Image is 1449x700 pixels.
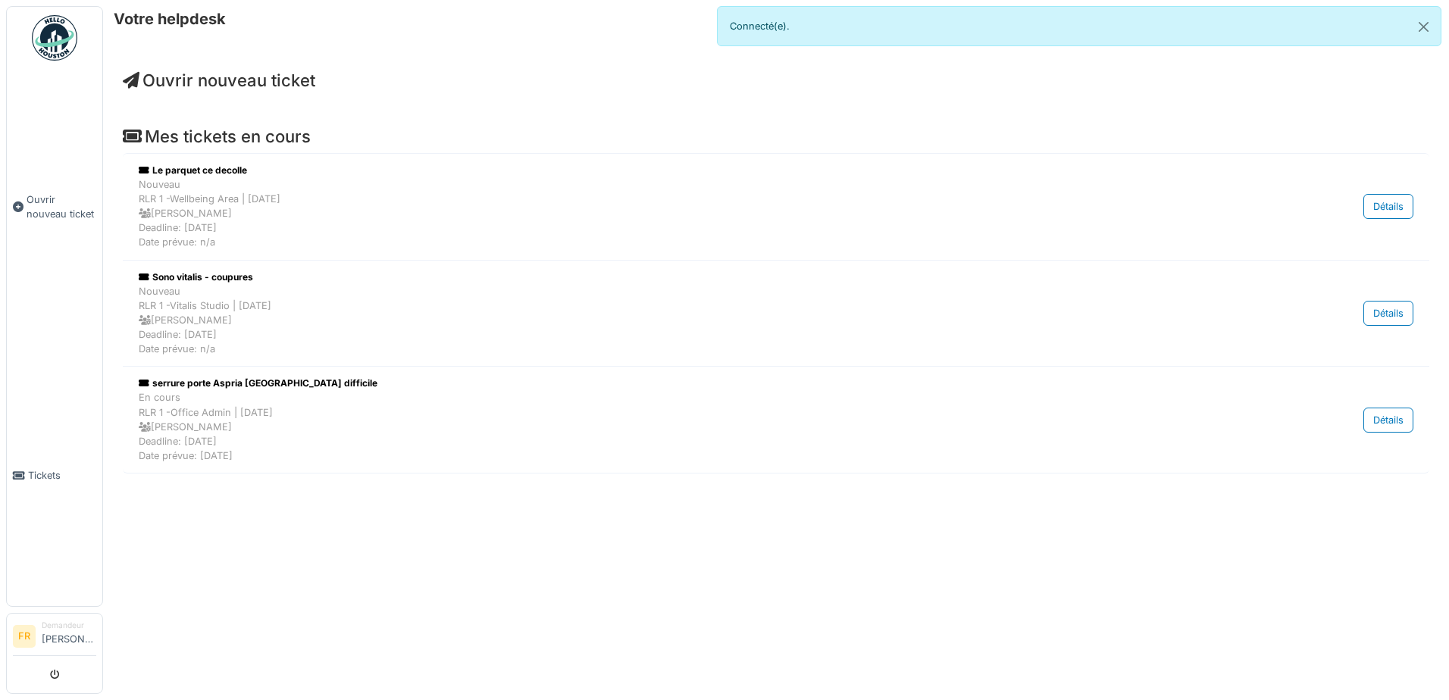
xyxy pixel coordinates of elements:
[1363,408,1413,433] div: Détails
[27,192,96,221] span: Ouvrir nouveau ticket
[139,177,1228,250] div: Nouveau RLR 1 -Wellbeing Area | [DATE] [PERSON_NAME] Deadline: [DATE] Date prévue: n/a
[717,6,1441,46] div: Connecté(e).
[13,625,36,648] li: FR
[135,373,1417,467] a: serrure porte Aspria [GEOGRAPHIC_DATA] difficile En coursRLR 1 -Office Admin | [DATE] [PERSON_NAM...
[139,390,1228,463] div: En cours RLR 1 -Office Admin | [DATE] [PERSON_NAME] Deadline: [DATE] Date prévue: [DATE]
[139,284,1228,357] div: Nouveau RLR 1 -Vitalis Studio | [DATE] [PERSON_NAME] Deadline: [DATE] Date prévue: n/a
[42,620,96,631] div: Demandeur
[32,15,77,61] img: Badge_color-CXgf-gQk.svg
[1363,301,1413,326] div: Détails
[139,377,1228,390] div: serrure porte Aspria [GEOGRAPHIC_DATA] difficile
[7,345,102,606] a: Tickets
[13,620,96,656] a: FR Demandeur[PERSON_NAME]
[139,270,1228,284] div: Sono vitalis - coupures
[28,468,96,483] span: Tickets
[135,267,1417,361] a: Sono vitalis - coupures NouveauRLR 1 -Vitalis Studio | [DATE] [PERSON_NAME]Deadline: [DATE]Date p...
[42,620,96,652] li: [PERSON_NAME]
[1363,194,1413,219] div: Détails
[123,127,1429,146] h4: Mes tickets en cours
[7,69,102,345] a: Ouvrir nouveau ticket
[114,10,226,28] h6: Votre helpdesk
[139,164,1228,177] div: Le parquet ce decolle
[135,160,1417,254] a: Le parquet ce decolle NouveauRLR 1 -Wellbeing Area | [DATE] [PERSON_NAME]Deadline: [DATE]Date pré...
[1407,7,1441,47] button: Close
[123,70,315,90] a: Ouvrir nouveau ticket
